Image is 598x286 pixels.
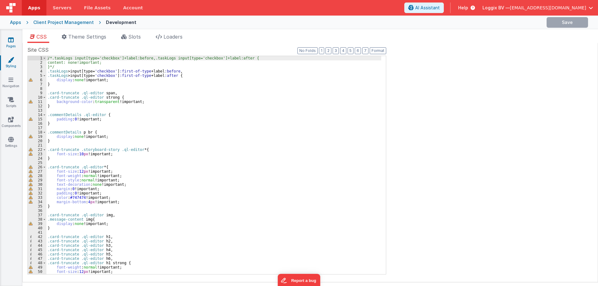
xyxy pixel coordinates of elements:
span: File Assets [84,5,111,11]
div: 38 [28,217,46,222]
div: Client Project Management [33,19,94,26]
div: 13 [28,108,46,113]
div: 23 [28,152,46,156]
div: 47 [28,256,46,261]
button: AI Assistant [404,2,444,13]
div: 39 [28,222,46,226]
div: 41 [28,230,46,235]
div: 49 [28,265,46,270]
div: 12 [28,104,46,108]
div: 25 [28,161,46,165]
div: 30 [28,182,46,187]
div: 40 [28,226,46,230]
div: 26 [28,165,46,169]
span: Site CSS [27,46,49,54]
div: 11 [28,100,46,104]
div: 19 [28,134,46,139]
div: 24 [28,156,46,161]
div: 2 [28,60,46,65]
button: 1 [319,47,324,54]
button: Format [370,47,386,54]
span: Slots [128,34,141,40]
span: AI Assistant [415,5,440,11]
div: 37 [28,213,46,217]
div: 27 [28,169,46,174]
div: 31 [28,187,46,191]
div: 17 [28,126,46,130]
div: Development [106,19,136,26]
div: 51 [28,274,46,278]
div: 6 [28,78,46,82]
div: 15 [28,117,46,121]
div: 9 [28,91,46,95]
div: 14 [28,113,46,117]
div: 33 [28,195,46,200]
span: Help [458,5,468,11]
div: 7 [28,82,46,87]
div: 4 [28,69,46,73]
span: Loggix BV — [482,5,510,11]
button: 3 [333,47,339,54]
div: 10 [28,95,46,100]
div: 8 [28,87,46,91]
div: 21 [28,143,46,148]
button: Save [547,17,588,28]
div: 50 [28,270,46,274]
div: 28 [28,174,46,178]
button: 4 [340,47,346,54]
div: 44 [28,243,46,248]
div: 22 [28,148,46,152]
div: Apps [10,19,21,26]
span: Servers [53,5,71,11]
div: 43 [28,239,46,243]
div: 3 [28,65,46,69]
div: 48 [28,261,46,265]
button: 6 [355,47,361,54]
div: 32 [28,191,46,195]
div: 46 [28,252,46,256]
span: CSS [36,34,47,40]
button: No Folds [297,47,318,54]
div: 45 [28,248,46,252]
button: Loggix BV — [EMAIL_ADDRESS][DOMAIN_NAME] [482,5,593,11]
div: 36 [28,209,46,213]
div: 42 [28,235,46,239]
div: 34 [28,200,46,204]
div: 29 [28,178,46,182]
span: Apps [28,5,40,11]
div: 20 [28,139,46,143]
div: 35 [28,204,46,209]
div: 1 [28,56,46,60]
span: Theme Settings [68,34,106,40]
span: [EMAIL_ADDRESS][DOMAIN_NAME] [510,5,586,11]
button: 7 [362,47,368,54]
button: 5 [348,47,354,54]
span: Loaders [164,34,183,40]
div: 5 [28,73,46,78]
div: 18 [28,130,46,134]
div: 16 [28,121,46,126]
button: 2 [325,47,331,54]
